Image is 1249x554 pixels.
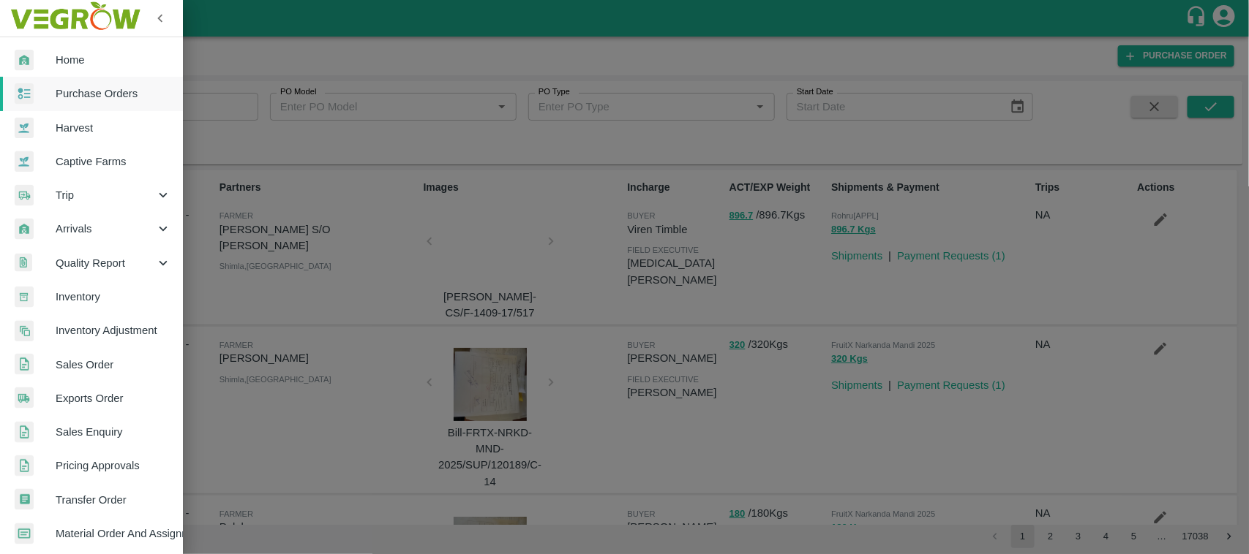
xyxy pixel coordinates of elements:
[56,221,155,237] span: Arrivals
[56,357,171,373] span: Sales Order
[15,455,34,477] img: sales
[56,187,155,203] span: Trip
[15,354,34,375] img: sales
[56,289,171,305] span: Inventory
[56,458,171,474] span: Pricing Approvals
[15,83,34,105] img: reciept
[56,322,171,338] span: Inventory Adjustment
[56,492,171,508] span: Transfer Order
[15,117,34,139] img: harvest
[56,52,171,68] span: Home
[15,151,34,172] img: harvest
[15,489,34,510] img: whTransfer
[56,424,171,440] span: Sales Enquiry
[15,387,34,409] img: shipments
[15,523,34,544] img: centralMaterial
[15,287,34,308] img: whInventory
[56,153,171,170] span: Captive Farms
[56,120,171,136] span: Harvest
[15,320,34,341] img: inventory
[56,390,171,406] span: Exports Order
[15,185,34,206] img: delivery
[56,86,171,102] span: Purchase Orders
[56,525,171,542] span: Material Order And Assignment
[15,50,34,71] img: whArrival
[15,254,32,272] img: qualityReport
[15,422,34,443] img: sales
[56,255,155,271] span: Quality Report
[15,219,34,240] img: whArrival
